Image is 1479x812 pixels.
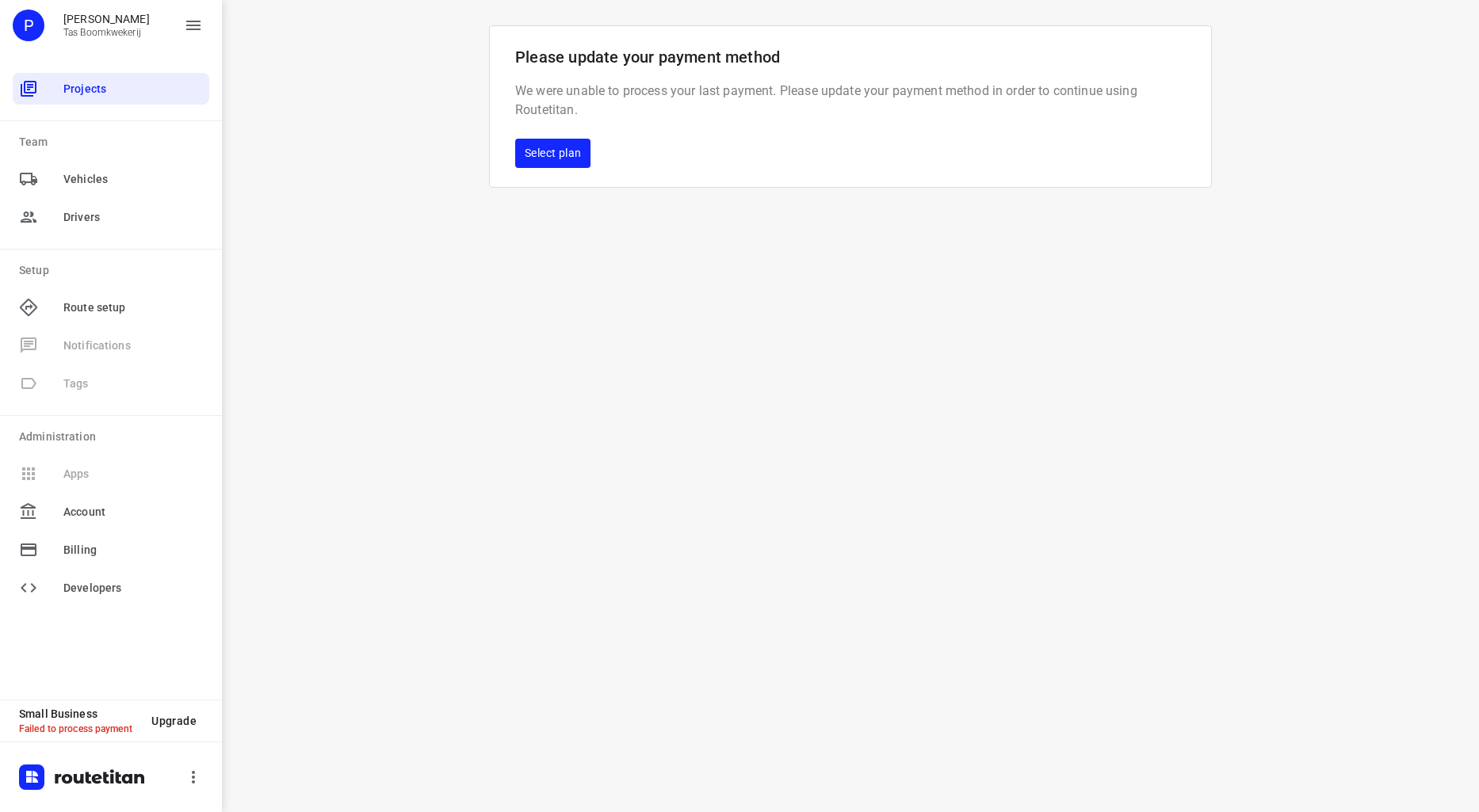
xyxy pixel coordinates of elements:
div: P [13,10,44,41]
span: Drivers [63,209,203,226]
div: Billing [13,534,209,566]
p: Administration [19,429,209,445]
span: Available only on our Business plan [13,326,209,364]
div: Drivers [13,201,209,233]
span: Select plan [525,143,581,163]
p: We were unable to process your last payment. Please update your payment method in order to contin... [515,82,1186,120]
span: Upgrade [151,715,197,727]
div: Developers [13,572,209,604]
p: Small Business [19,707,139,720]
p: Please update your payment method [515,45,1186,69]
span: Available only on our Business plan [13,455,209,493]
div: Vehicles [13,163,209,195]
p: Setup [19,262,209,279]
span: Developers [63,580,203,597]
div: Route setup [13,292,209,323]
span: Projects [63,81,203,97]
p: Team [19,134,209,151]
div: Account [13,496,209,528]
span: Failed to process payment [19,723,132,734]
button: Upgrade [139,707,209,735]
p: Peter Tas [63,13,150,25]
span: Vehicles [63,171,203,188]
button: Select plan [515,139,590,168]
span: Account [63,504,203,520]
span: Available only on our Business plan [13,364,209,402]
span: Route setup [63,299,203,316]
p: Tas Boomkwekerij [63,27,150,38]
div: Projects [13,73,209,105]
span: Billing [63,542,203,558]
